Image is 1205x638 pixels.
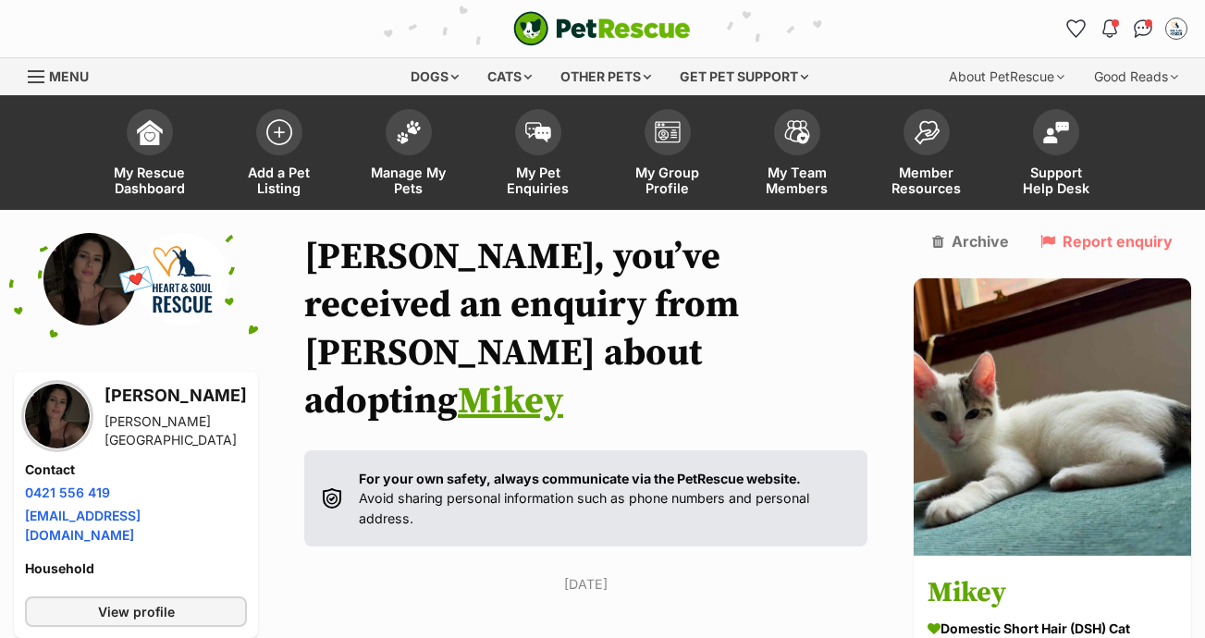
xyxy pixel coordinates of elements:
[473,100,603,210] a: My Pet Enquiries
[25,596,247,627] a: View profile
[603,100,732,210] a: My Group Profile
[756,165,839,196] span: My Team Members
[137,119,163,145] img: dashboard-icon-eb2f2d2d3e046f16d808141f083e7271f6b2e854fb5c12c21221c1fb7104beca.svg
[304,233,867,425] h1: [PERSON_NAME], you’ve received an enquiry from [PERSON_NAME] about adopting
[105,412,247,449] div: [PERSON_NAME][GEOGRAPHIC_DATA]
[25,508,141,543] a: [EMAIL_ADDRESS][DOMAIN_NAME]
[1062,14,1091,43] a: Favourites
[359,469,849,528] p: Avoid sharing personal information such as phone numbers and personal address.
[1167,19,1186,38] img: Megan Ostwald profile pic
[1081,58,1191,95] div: Good Reads
[136,233,228,325] img: Heart & Soul profile pic
[474,58,545,95] div: Cats
[914,120,940,145] img: member-resources-icon-8e73f808a243e03378d46382f2149f9095a855e16c252ad45f914b54edf8863c.svg
[25,460,247,479] h4: Contact
[1014,165,1098,196] span: Support Help Desk
[367,165,450,196] span: Manage My Pets
[655,121,681,143] img: group-profile-icon-3fa3cf56718a62981997c0bc7e787c4b2cf8bcc04b72c1350f741eb67cf2f40e.svg
[513,11,691,46] img: logo-cat-932fe2b9b8326f06289b0f2fb663e598f794de774fb13d1741a6617ecf9a85b4.svg
[784,120,810,144] img: team-members-icon-5396bd8760b3fe7c0b43da4ab00e1e3bb1a5d9ba89233759b79545d2d3fc5d0d.svg
[1040,233,1173,250] a: Report enquiry
[49,68,89,84] span: Menu
[108,165,191,196] span: My Rescue Dashboard
[1162,14,1191,43] button: My account
[1102,19,1117,38] img: notifications-46538b983faf8c2785f20acdc204bb7945ddae34d4c08c2a6579f10ce5e182be.svg
[626,165,709,196] span: My Group Profile
[85,100,215,210] a: My Rescue Dashboard
[25,485,110,500] a: 0421 556 419
[667,58,821,95] div: Get pet support
[359,471,801,486] strong: For your own safety, always communicate via the PetRescue website.
[1095,14,1125,43] button: Notifications
[398,58,472,95] div: Dogs
[914,278,1191,556] img: Mikey
[932,233,1009,250] a: Archive
[525,122,551,142] img: pet-enquiries-icon-7e3ad2cf08bfb03b45e93fb7055b45f3efa6380592205ae92323e6603595dc1f.svg
[215,100,344,210] a: Add a Pet Listing
[991,100,1121,210] a: Support Help Desk
[928,619,1177,638] div: Domestic Short Hair (DSH) Cat
[396,120,422,144] img: manage-my-pets-icon-02211641906a0b7f246fdf0571729dbe1e7629f14944591b6c1af311fb30b64b.svg
[43,233,136,325] img: Kylie Bateman profile pic
[547,58,664,95] div: Other pets
[862,100,991,210] a: Member Resources
[928,572,1177,614] h3: Mikey
[1128,14,1158,43] a: Conversations
[238,165,321,196] span: Add a Pet Listing
[116,260,157,300] span: 💌
[513,11,691,46] a: PetRescue
[266,119,292,145] img: add-pet-listing-icon-0afa8454b4691262ce3f59096e99ab1cd57d4a30225e0717b998d2c9b9846f56.svg
[1134,19,1153,38] img: chat-41dd97257d64d25036548639549fe6c8038ab92f7586957e7f3b1b290dea8141.svg
[458,378,563,424] a: Mikey
[936,58,1077,95] div: About PetRescue
[25,559,247,578] h4: Household
[885,165,968,196] span: Member Resources
[344,100,473,210] a: Manage My Pets
[105,383,247,409] h3: [PERSON_NAME]
[1062,14,1191,43] ul: Account quick links
[732,100,862,210] a: My Team Members
[1043,121,1069,143] img: help-desk-icon-fdf02630f3aa405de69fd3d07c3f3aa587a6932b1a1747fa1d2bba05be0121f9.svg
[497,165,580,196] span: My Pet Enquiries
[98,602,175,621] span: View profile
[28,58,102,92] a: Menu
[304,574,867,594] p: [DATE]
[25,384,90,448] img: Kylie Bateman profile pic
